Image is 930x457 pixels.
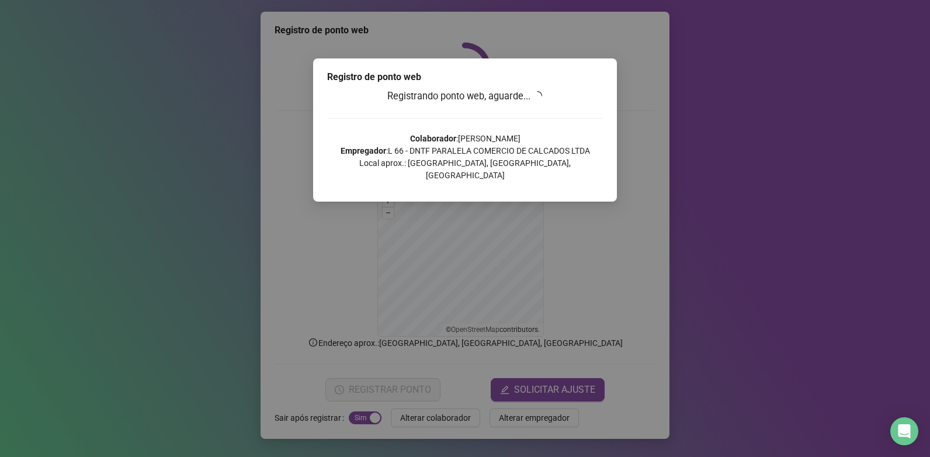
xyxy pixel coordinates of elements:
[327,89,603,104] h3: Registrando ponto web, aguarde...
[327,70,603,84] div: Registro de ponto web
[327,133,603,182] p: : [PERSON_NAME] : L 66 - DNTF PARALELA COMERCIO DE CALCADOS LTDA Local aprox.: [GEOGRAPHIC_DATA],...
[341,146,386,155] strong: Empregador
[410,134,456,143] strong: Colaborador
[890,417,918,445] div: Open Intercom Messenger
[533,91,542,101] span: loading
